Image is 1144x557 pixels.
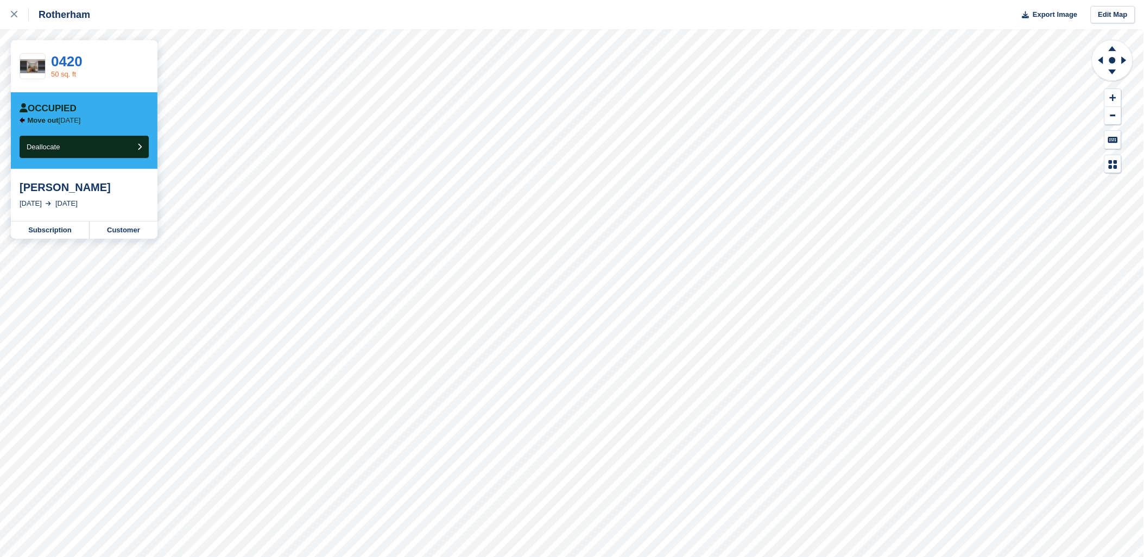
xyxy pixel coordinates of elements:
button: Zoom In [1105,89,1121,107]
span: Deallocate [27,143,60,151]
button: Deallocate [20,136,149,158]
span: Move out [28,116,59,124]
button: Keyboard Shortcuts [1105,131,1121,149]
button: Map Legend [1105,155,1121,173]
div: [DATE] [20,198,42,209]
img: 50%20SQ.FT.jpg [20,59,45,73]
a: 0420 [51,53,83,69]
div: [PERSON_NAME] [20,181,149,194]
div: Occupied [20,103,77,114]
div: Rotherham [29,8,90,21]
button: Zoom Out [1105,107,1121,125]
p: [DATE] [28,116,81,125]
a: Edit Map [1091,6,1135,24]
a: Subscription [11,221,90,239]
a: Customer [90,221,157,239]
div: [DATE] [55,198,78,209]
img: arrow-right-light-icn-cde0832a797a2874e46488d9cf13f60e5c3a73dbe684e267c42b8395dfbc2abf.svg [46,201,51,206]
span: Export Image [1033,9,1077,20]
button: Export Image [1016,6,1078,24]
img: arrow-left-icn-90495f2de72eb5bd0bd1c3c35deca35cc13f817d75bef06ecd7c0b315636ce7e.svg [20,117,25,123]
a: 50 sq. ft [51,70,76,78]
